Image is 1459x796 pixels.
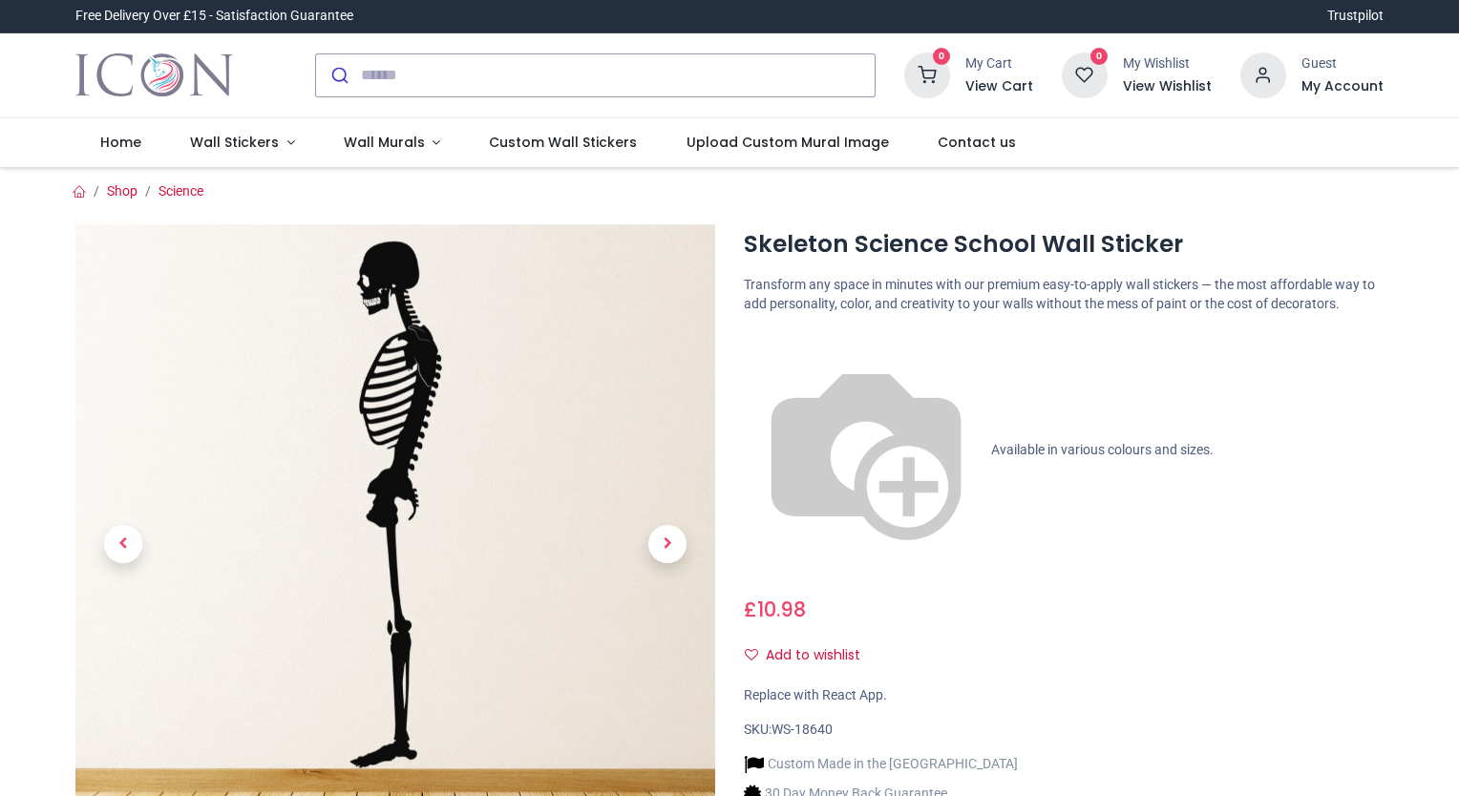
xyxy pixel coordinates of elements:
a: Next [620,320,715,767]
span: Home [100,133,141,152]
i: Add to wishlist [745,648,758,661]
span: 10.98 [757,596,806,623]
span: £ [744,596,806,623]
a: Trustpilot [1327,7,1384,26]
a: View Cart [965,77,1033,96]
span: Custom Wall Stickers [489,133,637,152]
a: Logo of Icon Wall Stickers [75,49,233,102]
a: Wall Murals [319,118,465,168]
img: color-wheel.png [744,328,988,573]
span: Wall Stickers [190,133,279,152]
li: Custom Made in the [GEOGRAPHIC_DATA] [744,754,1018,774]
span: Available in various colours and sizes. [991,442,1214,457]
a: Science [159,183,203,199]
a: 0 [1062,66,1108,81]
p: Transform any space in minutes with our premium easy-to-apply wall stickers — the most affordable... [744,276,1384,313]
sup: 0 [1090,48,1109,66]
h1: Skeleton Science School Wall Sticker [744,228,1384,261]
img: Icon Wall Stickers [75,49,233,102]
a: Wall Stickers [165,118,319,168]
span: WS-18640 [772,722,833,737]
span: Previous [104,525,142,563]
a: View Wishlist [1123,77,1212,96]
div: My Wishlist [1123,54,1212,73]
span: Wall Murals [344,133,425,152]
div: Free Delivery Over £15 - Satisfaction Guarantee [75,7,353,26]
div: My Cart [965,54,1033,73]
div: Guest [1301,54,1384,73]
span: Next [648,525,687,563]
a: Shop [107,183,137,199]
a: 0 [904,66,950,81]
button: Submit [316,54,361,96]
span: Contact us [938,133,1016,152]
span: Upload Custom Mural Image [687,133,889,152]
a: My Account [1301,77,1384,96]
div: SKU: [744,721,1384,740]
sup: 0 [933,48,951,66]
button: Add to wishlistAdd to wishlist [744,639,877,672]
a: Previous [75,320,171,767]
div: Replace with React App. [744,686,1384,705]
